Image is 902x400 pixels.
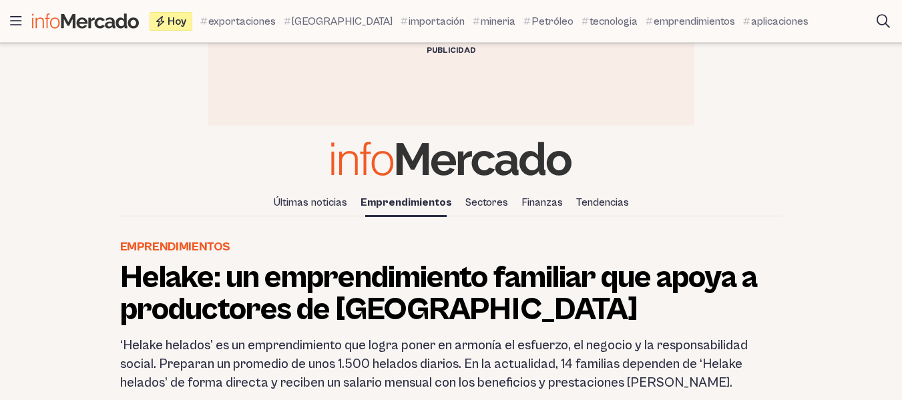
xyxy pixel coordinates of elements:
[654,13,735,29] span: emprendimientos
[590,13,638,29] span: tecnologia
[355,191,457,214] a: Emprendimientos
[751,13,809,29] span: aplicaciones
[409,13,465,29] span: importación
[481,13,515,29] span: mineria
[516,191,568,214] a: Finanzas
[120,262,782,326] h1: Helake: un emprendimiento familiar que apoya a productores de [GEOGRAPHIC_DATA]
[268,191,353,214] a: Últimas noticias
[292,13,393,29] span: [GEOGRAPHIC_DATA]
[582,13,638,29] a: tecnologia
[473,13,515,29] a: mineria
[208,13,276,29] span: exportaciones
[571,191,634,214] a: Tendencias
[284,13,393,29] a: [GEOGRAPHIC_DATA]
[32,13,139,29] img: Infomercado Ecuador logo
[460,191,513,214] a: Sectores
[208,43,694,59] div: Publicidad
[168,16,186,27] span: Hoy
[401,13,465,29] a: importación
[200,13,276,29] a: exportaciones
[531,13,574,29] span: Petróleo
[120,337,782,393] h2: ‘Helake helados’ es un emprendimiento que logra poner en armonía el esfuerzo, el negocio y la res...
[523,13,574,29] a: Petróleo
[120,238,231,256] a: Emprendimientos
[646,13,735,29] a: emprendimientos
[331,142,572,176] img: Infomercado Ecuador logo
[743,13,809,29] a: aplicaciones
